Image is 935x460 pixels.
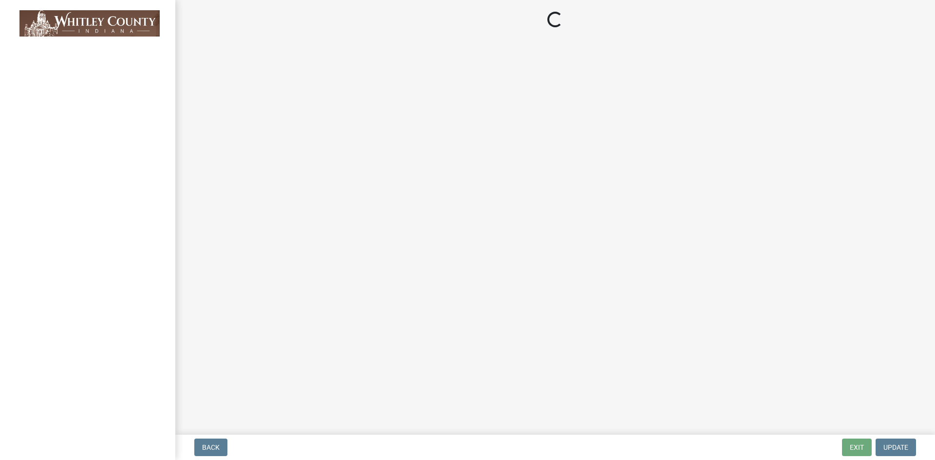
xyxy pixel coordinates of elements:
span: Update [883,443,908,451]
span: Back [202,443,220,451]
button: Update [876,439,916,456]
button: Back [194,439,227,456]
img: Whitley County, Indiana [19,10,160,37]
button: Exit [842,439,872,456]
